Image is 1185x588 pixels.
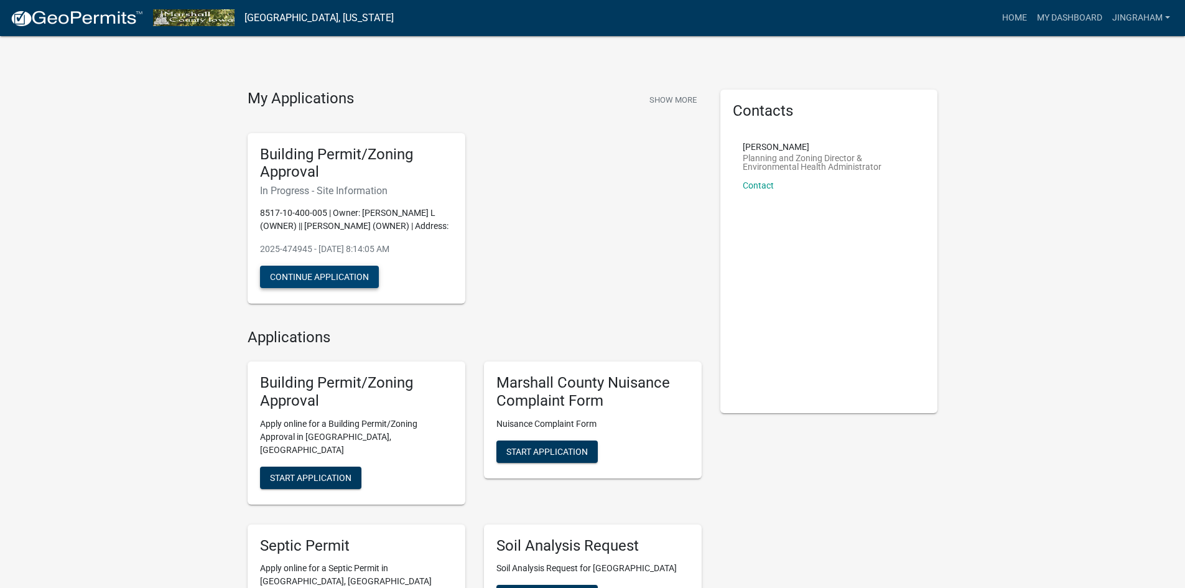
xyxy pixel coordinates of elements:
[260,537,453,555] h5: Septic Permit
[506,446,588,456] span: Start Application
[260,207,453,233] p: 8517-10-400-005 | Owner: [PERSON_NAME] L (OWNER) || [PERSON_NAME] (OWNER) | Address:
[248,90,354,108] h4: My Applications
[496,537,689,555] h5: Soil Analysis Request
[997,6,1032,30] a: Home
[260,374,453,410] h5: Building Permit/Zoning Approval
[270,472,351,482] span: Start Application
[260,146,453,182] h5: Building Permit/Zoning Approval
[260,185,453,197] h6: In Progress - Site Information
[743,142,916,151] p: [PERSON_NAME]
[496,441,598,463] button: Start Application
[244,7,394,29] a: [GEOGRAPHIC_DATA], [US_STATE]
[260,562,453,588] p: Apply online for a Septic Permit in [GEOGRAPHIC_DATA], [GEOGRAPHIC_DATA]
[260,266,379,288] button: Continue Application
[1107,6,1175,30] a: jingraham
[644,90,702,110] button: Show More
[260,418,453,457] p: Apply online for a Building Permit/Zoning Approval in [GEOGRAPHIC_DATA], [GEOGRAPHIC_DATA]
[260,243,453,256] p: 2025-474945 - [DATE] 8:14:05 AM
[496,562,689,575] p: Soil Analysis Request for [GEOGRAPHIC_DATA]
[496,418,689,431] p: Nuisance Complaint Form
[248,329,702,347] h4: Applications
[743,180,774,190] a: Contact
[153,9,235,26] img: Marshall County, Iowa
[496,374,689,410] h5: Marshall County Nuisance Complaint Form
[733,102,926,120] h5: Contacts
[260,467,361,489] button: Start Application
[743,154,916,171] p: Planning and Zoning Director & Environmental Health Administrator
[1032,6,1107,30] a: My Dashboard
